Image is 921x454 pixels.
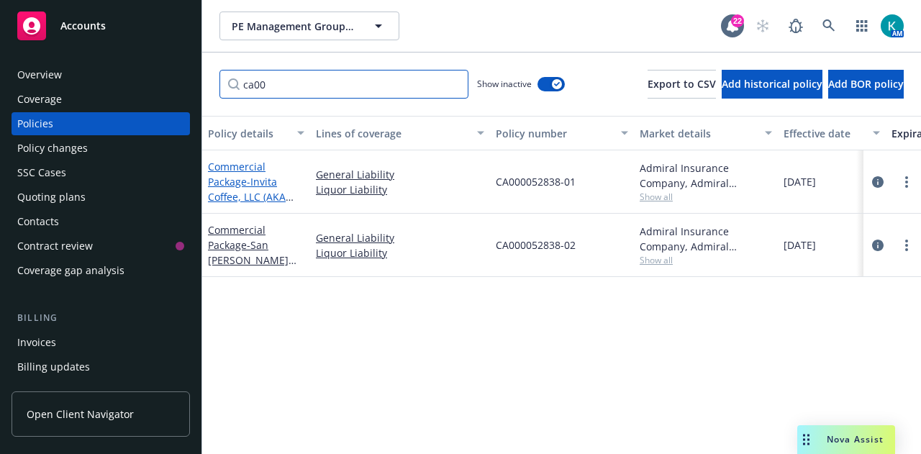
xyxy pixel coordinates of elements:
[316,230,484,245] a: General Liability
[208,126,289,141] div: Policy details
[17,161,66,184] div: SSC Cases
[12,88,190,111] a: Coverage
[496,237,576,253] span: CA000052838-02
[634,116,778,150] button: Market details
[27,407,134,422] span: Open Client Navigator
[781,12,810,40] a: Report a Bug
[869,237,886,254] a: circleInformation
[316,182,484,197] a: Liquor Liability
[208,238,296,297] span: - San [PERSON_NAME] Realty, LLC DBA Orfila Winery
[640,160,772,191] div: Admiral Insurance Company, Admiral Insurance Group ([PERSON_NAME] Corporation)
[815,12,843,40] a: Search
[208,160,289,234] a: Commercial Package
[722,77,822,91] span: Add historical policy
[640,224,772,254] div: Admiral Insurance Company, Admiral Insurance Group ([PERSON_NAME] Corporation), [GEOGRAPHIC_DATA]
[208,223,289,297] a: Commercial Package
[797,425,815,454] div: Drag to move
[17,355,90,378] div: Billing updates
[748,12,777,40] a: Start snowing
[17,331,56,354] div: Invoices
[12,161,190,184] a: SSC Cases
[12,63,190,86] a: Overview
[784,237,816,253] span: [DATE]
[17,259,124,282] div: Coverage gap analysis
[208,175,294,234] span: - Invita Coffee, LLC (AKA Orfila Winery) GL and LL
[316,245,484,260] a: Liquor Liability
[490,116,634,150] button: Policy number
[12,235,190,258] a: Contract review
[778,116,886,150] button: Effective date
[310,116,490,150] button: Lines of coverage
[17,235,93,258] div: Contract review
[828,70,904,99] button: Add BOR policy
[202,116,310,150] button: Policy details
[12,186,190,209] a: Quoting plans
[219,70,468,99] input: Filter by keyword...
[828,77,904,91] span: Add BOR policy
[12,210,190,233] a: Contacts
[648,77,716,91] span: Export to CSV
[898,237,915,254] a: more
[12,259,190,282] a: Coverage gap analysis
[219,12,399,40] button: PE Management Group, Inc.
[496,126,612,141] div: Policy number
[232,19,356,34] span: PE Management Group, Inc.
[12,137,190,160] a: Policy changes
[731,14,744,27] div: 22
[640,191,772,203] span: Show all
[17,137,88,160] div: Policy changes
[898,173,915,191] a: more
[869,173,886,191] a: circleInformation
[784,174,816,189] span: [DATE]
[17,186,86,209] div: Quoting plans
[17,210,59,233] div: Contacts
[12,355,190,378] a: Billing updates
[722,70,822,99] button: Add historical policy
[12,311,190,325] div: Billing
[17,112,53,135] div: Policies
[827,433,884,445] span: Nova Assist
[881,14,904,37] img: photo
[17,88,62,111] div: Coverage
[12,6,190,46] a: Accounts
[797,425,895,454] button: Nova Assist
[640,254,772,266] span: Show all
[848,12,876,40] a: Switch app
[12,331,190,354] a: Invoices
[784,126,864,141] div: Effective date
[496,174,576,189] span: CA000052838-01
[477,78,532,90] span: Show inactive
[640,126,756,141] div: Market details
[60,20,106,32] span: Accounts
[12,112,190,135] a: Policies
[648,70,716,99] button: Export to CSV
[17,63,62,86] div: Overview
[316,126,468,141] div: Lines of coverage
[316,167,484,182] a: General Liability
